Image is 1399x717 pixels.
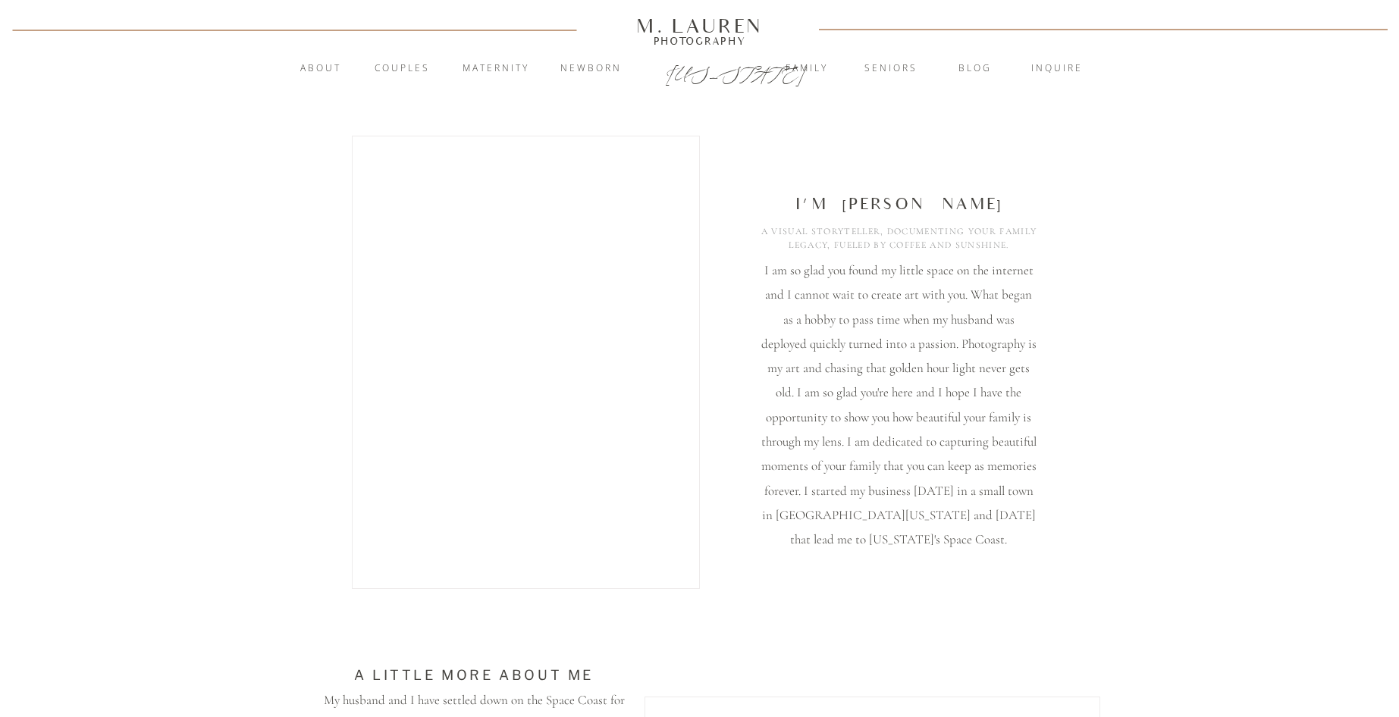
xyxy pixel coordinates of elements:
[850,61,932,77] a: Seniors
[591,17,808,34] a: M. Lauren
[934,61,1016,77] a: blog
[773,193,1027,217] h3: I'm [PERSON_NAME]
[292,61,350,77] a: About
[630,37,770,45] a: Photography
[766,61,848,77] a: Family
[455,61,537,77] a: Maternity
[551,61,632,77] a: Newborn
[666,62,735,80] a: [US_STATE]
[761,258,1037,556] h2: I am so glad you found my little space on the internet and I cannot wait to create art with you. ...
[1016,61,1098,77] a: inquire
[336,665,613,688] h3: a little more about me
[757,224,1042,256] h1: A visual storyteller, documenting your family legacy, fueled by coffEe and sunshine.
[362,61,444,77] a: Couples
